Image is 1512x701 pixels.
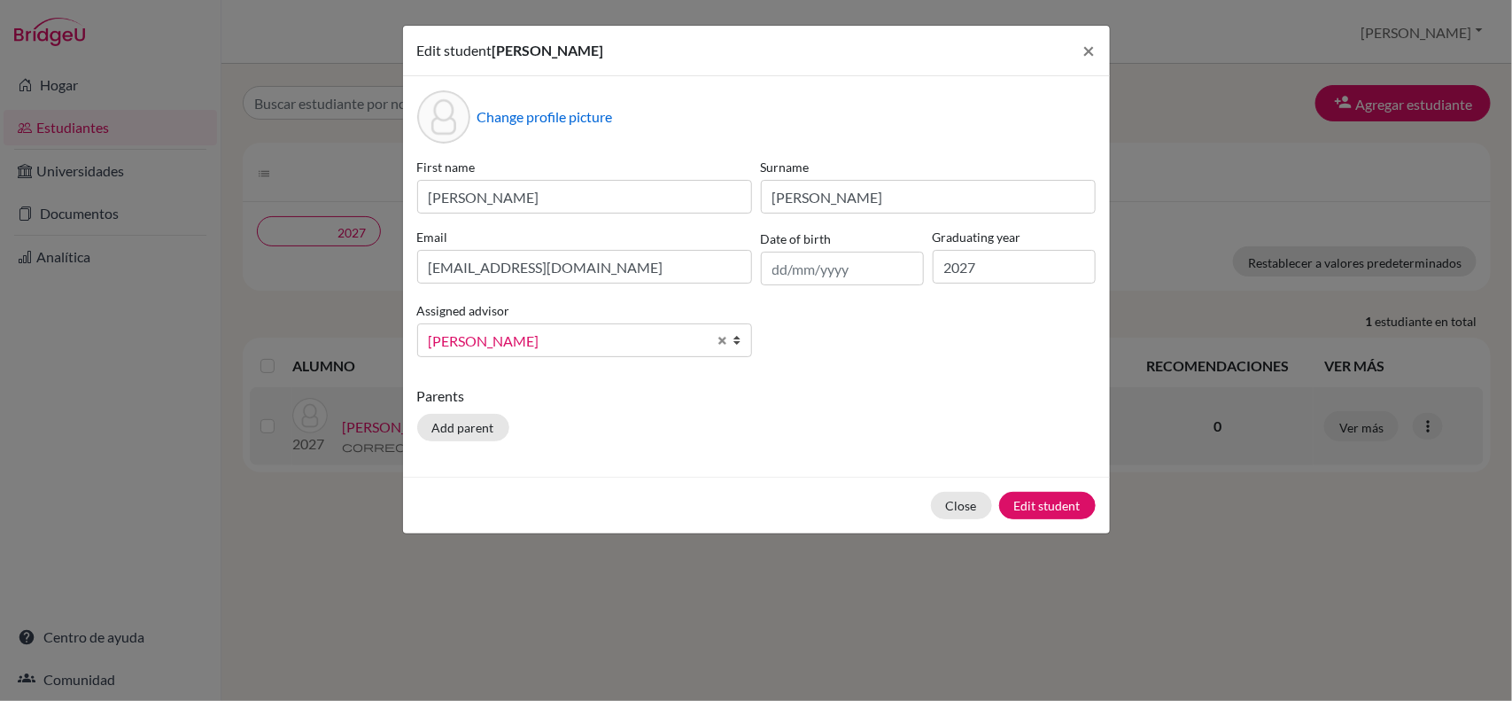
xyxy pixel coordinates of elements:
[999,492,1096,519] button: Edit student
[761,230,832,248] label: Date of birth
[417,414,509,441] button: Add parent
[417,90,470,144] div: Profile picture
[417,228,752,246] label: Email
[417,158,752,176] label: First name
[417,42,492,58] span: Edit student
[933,228,1096,246] label: Graduating year
[931,492,992,519] button: Close
[1083,37,1096,63] span: ×
[417,301,510,320] label: Assigned advisor
[492,42,604,58] span: [PERSON_NAME]
[417,386,1096,407] p: Parents
[429,330,707,353] span: [PERSON_NAME]
[761,252,924,285] input: dd/mm/yyyy
[761,158,1096,176] label: Surname
[1069,26,1110,75] button: Close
